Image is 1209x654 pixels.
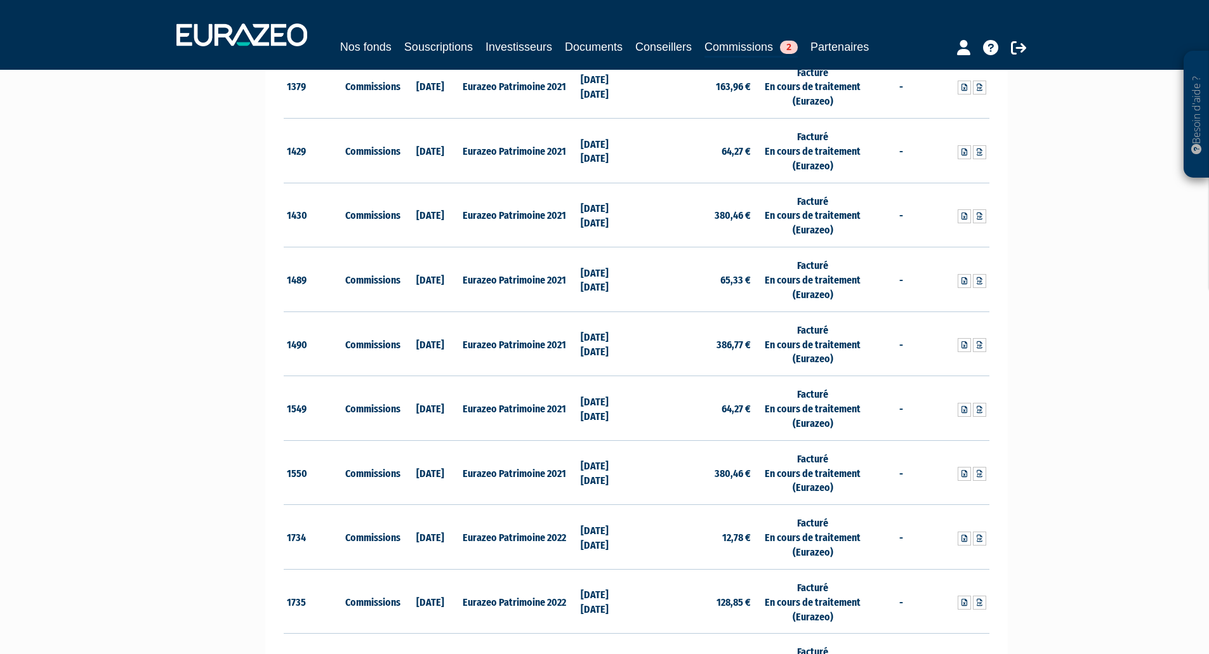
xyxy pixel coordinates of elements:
[637,119,754,183] td: 64,27 €
[284,247,343,312] td: 1489
[459,505,577,570] td: Eurazeo Patrimoine 2022
[637,311,754,376] td: 386,77 €
[459,247,577,312] td: Eurazeo Patrimoine 2021
[342,376,401,441] td: Commissions
[637,247,754,312] td: 65,33 €
[871,440,930,505] td: -
[459,376,577,441] td: Eurazeo Patrimoine 2021
[284,440,343,505] td: 1550
[401,569,460,634] td: [DATE]
[401,183,460,247] td: [DATE]
[754,569,871,634] td: Facturé En cours de traitement (Eurazeo)
[578,183,637,247] td: [DATE] [DATE]
[459,440,577,505] td: Eurazeo Patrimoine 2021
[284,183,343,247] td: 1430
[401,505,460,570] td: [DATE]
[704,38,798,58] a: Commissions2
[401,119,460,183] td: [DATE]
[871,569,930,634] td: -
[342,183,401,247] td: Commissions
[340,38,392,56] a: Nos fonds
[578,247,637,312] td: [DATE] [DATE]
[871,119,930,183] td: -
[284,311,343,376] td: 1490
[404,38,473,56] a: Souscriptions
[401,54,460,119] td: [DATE]
[342,505,401,570] td: Commissions
[578,505,637,570] td: [DATE] [DATE]
[284,54,343,119] td: 1379
[637,183,754,247] td: 380,46 €
[1189,58,1204,172] p: Besoin d'aide ?
[284,569,343,634] td: 1735
[578,440,637,505] td: [DATE] [DATE]
[637,440,754,505] td: 380,46 €
[176,23,307,46] img: 1732889491-logotype_eurazeo_blanc_rvb.png
[342,440,401,505] td: Commissions
[754,54,871,119] td: Facturé En cours de traitement (Eurazeo)
[780,41,798,54] span: 2
[342,54,401,119] td: Commissions
[284,376,343,441] td: 1549
[578,311,637,376] td: [DATE] [DATE]
[459,569,577,634] td: Eurazeo Patrimoine 2022
[637,569,754,634] td: 128,85 €
[578,119,637,183] td: [DATE] [DATE]
[459,311,577,376] td: Eurazeo Patrimoine 2021
[578,569,637,634] td: [DATE] [DATE]
[635,38,692,56] a: Conseillers
[401,376,460,441] td: [DATE]
[342,119,401,183] td: Commissions
[342,569,401,634] td: Commissions
[342,311,401,376] td: Commissions
[871,311,930,376] td: -
[578,54,637,119] td: [DATE] [DATE]
[754,505,871,570] td: Facturé En cours de traitement (Eurazeo)
[871,183,930,247] td: -
[578,376,637,441] td: [DATE] [DATE]
[871,376,930,441] td: -
[565,38,623,56] a: Documents
[810,38,869,56] a: Partenaires
[459,183,577,247] td: Eurazeo Patrimoine 2021
[284,505,343,570] td: 1734
[637,54,754,119] td: 163,96 €
[754,311,871,376] td: Facturé En cours de traitement (Eurazeo)
[401,311,460,376] td: [DATE]
[754,119,871,183] td: Facturé En cours de traitement (Eurazeo)
[486,38,552,56] a: Investisseurs
[754,183,871,247] td: Facturé En cours de traitement (Eurazeo)
[401,440,460,505] td: [DATE]
[637,376,754,441] td: 64,27 €
[459,119,577,183] td: Eurazeo Patrimoine 2021
[401,247,460,312] td: [DATE]
[459,54,577,119] td: Eurazeo Patrimoine 2021
[871,505,930,570] td: -
[284,119,343,183] td: 1429
[754,376,871,441] td: Facturé En cours de traitement (Eurazeo)
[342,247,401,312] td: Commissions
[871,54,930,119] td: -
[754,247,871,312] td: Facturé En cours de traitement (Eurazeo)
[871,247,930,312] td: -
[637,505,754,570] td: 12,78 €
[754,440,871,505] td: Facturé En cours de traitement (Eurazeo)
